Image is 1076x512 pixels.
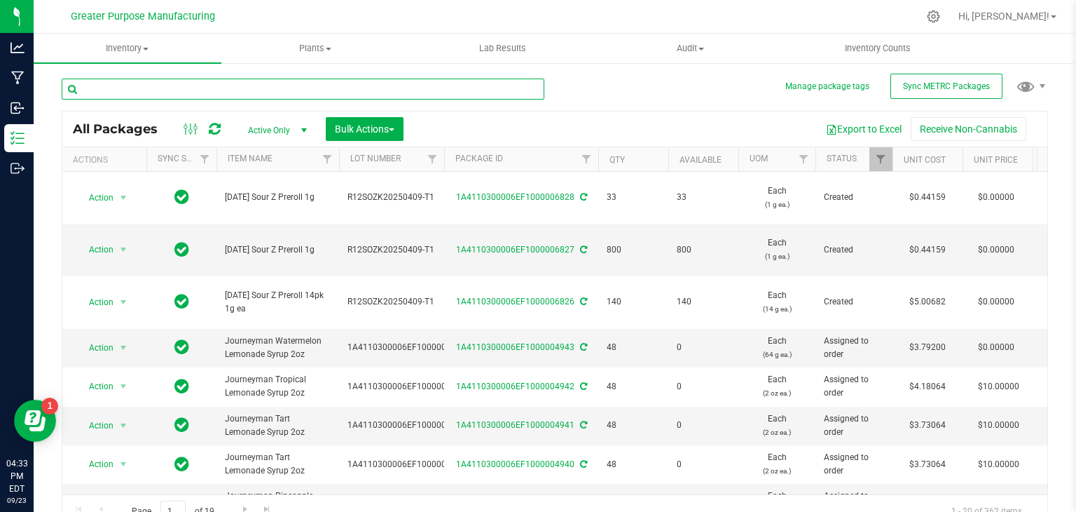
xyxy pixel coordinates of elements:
span: Assigned to order [824,373,884,400]
a: Audit [596,34,784,63]
td: $5.00682 [892,276,963,329]
span: 1A4110300006EF1000006698 [347,341,466,354]
span: 48 [607,458,660,471]
td: $4.18064 [892,368,963,406]
td: $3.79200 [892,329,963,368]
span: 33 [677,191,730,204]
span: $10.00000 [971,415,1026,436]
span: 0 [677,458,730,471]
span: Action [76,454,114,474]
span: 1A4110300006EF1000002497 [347,380,466,393]
a: 1A4110300006EF1000004942 [456,382,574,391]
span: Action [76,240,114,260]
span: Journeyman Tart Lemonade Syrup 2oz [225,451,331,478]
a: 1A4110300006EF1000006826 [456,297,574,306]
span: Journeyman Tart Lemonade Syrup 2oz [225,412,331,439]
button: Export to Excel [817,117,911,141]
span: Sync from Compliance System [578,382,587,391]
span: $10.00000 [971,454,1026,475]
span: Audit [597,42,783,55]
button: Sync METRC Packages [890,74,1002,99]
span: Action [76,292,114,312]
a: Available [680,155,722,165]
span: Each [747,451,807,478]
p: (2 oz ea.) [747,426,807,439]
a: Unit Price [974,155,1018,165]
span: Sync from Compliance System [578,420,587,430]
span: In Sync [174,454,189,474]
span: 140 [607,295,660,309]
span: Sync METRC Packages [903,81,990,91]
span: Action [76,338,114,358]
span: Created [824,191,884,204]
span: $0.00000 [971,240,1021,260]
span: Bulk Actions [335,123,394,135]
span: Greater Purpose Manufacturing [71,11,215,22]
span: All Packages [73,121,172,137]
a: Filter [421,147,444,171]
a: Filter [869,147,892,171]
a: 1A4110300006EF1000004941 [456,420,574,430]
span: $10.00000 [971,377,1026,397]
inline-svg: Inventory [11,131,25,145]
a: Package ID [455,154,503,163]
p: 09/23 [6,495,27,506]
span: select [115,377,132,396]
span: 1A4110300006EF1000006596 [347,419,466,432]
span: Sync from Compliance System [578,459,587,469]
a: Unit Cost [904,155,946,165]
span: select [115,416,132,436]
span: Journeyman Tropical Lemonade Syrup 2oz [225,373,331,400]
iframe: Resource center [14,400,56,442]
span: select [115,240,132,260]
span: Inventory Counts [826,42,930,55]
span: select [115,338,132,358]
span: Each [747,289,807,316]
span: 140 [677,295,730,309]
span: Sync from Compliance System [578,245,587,255]
span: Inventory [34,42,221,55]
span: Assigned to order [824,335,884,361]
a: Lab Results [409,34,597,63]
span: 800 [607,243,660,257]
span: 48 [607,341,660,354]
a: Filter [792,147,815,171]
span: Created [824,243,884,257]
a: Filter [575,147,598,171]
span: Each [747,236,807,263]
span: 48 [607,419,660,432]
a: Plants [221,34,409,63]
span: Action [76,416,114,436]
div: Manage settings [925,10,942,23]
input: Search Package ID, Item Name, SKU, Lot or Part Number... [62,79,544,100]
span: select [115,454,132,474]
a: 1A4110300006EF1000006828 [456,192,574,202]
a: Filter [316,147,339,171]
span: Each [747,184,807,211]
a: Sync Status [158,154,212,163]
span: [DATE] Sour Z Preroll 1g [225,191,331,204]
button: Bulk Actions [326,117,403,141]
a: Item Name [228,154,273,163]
span: $0.00000 [971,292,1021,312]
span: select [115,188,132,208]
span: 0 [677,419,730,432]
td: $0.44159 [892,172,963,224]
span: [DATE] Sour Z Preroll 1g [225,243,331,257]
span: 1A4110300006EF1000006596 [347,458,466,471]
inline-svg: Analytics [11,41,25,55]
button: Manage package tags [785,81,869,93]
span: 800 [677,243,730,257]
span: In Sync [174,240,189,260]
span: R12SOZK20250409-T1 [347,243,436,257]
inline-svg: Manufacturing [11,71,25,85]
span: In Sync [174,292,189,311]
a: UOM [750,154,768,163]
span: Action [76,188,114,208]
span: select [115,292,132,312]
a: Lot Number [350,154,401,163]
button: Receive Non-Cannabis [911,117,1026,141]
div: Actions [73,155,141,165]
td: $3.73064 [892,407,963,445]
iframe: Resource center unread badge [41,398,58,415]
